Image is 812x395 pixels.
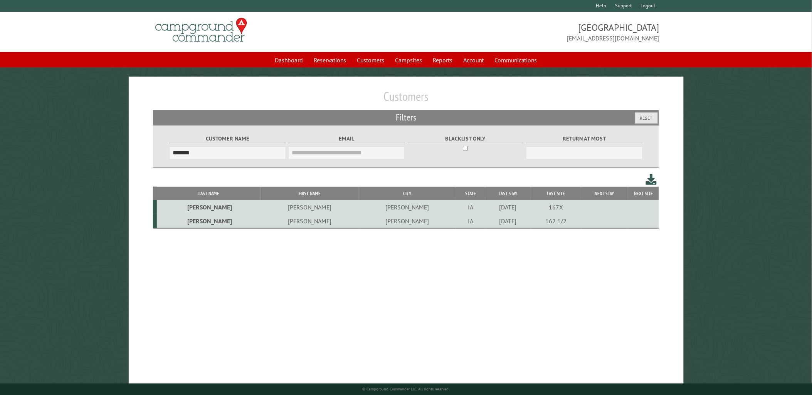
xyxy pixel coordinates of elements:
[490,53,542,67] a: Communications
[581,187,628,200] th: Next Stay
[456,200,486,214] td: IA
[358,214,456,228] td: [PERSON_NAME]
[352,53,389,67] a: Customers
[157,187,261,200] th: Last Name
[309,53,351,67] a: Reservations
[531,187,581,200] th: Last Site
[261,214,358,228] td: [PERSON_NAME]
[390,53,427,67] a: Campsites
[157,214,261,228] td: [PERSON_NAME]
[485,187,531,200] th: Last Stay
[526,134,642,143] label: Return at most
[456,187,486,200] th: State
[157,200,261,214] td: [PERSON_NAME]
[153,89,659,110] h1: Customers
[456,214,486,228] td: IA
[459,53,488,67] a: Account
[487,217,530,225] div: [DATE]
[363,387,450,392] small: © Campground Commander LLC. All rights reserved.
[531,200,581,214] td: 167X
[628,187,659,200] th: Next Site
[406,21,659,43] span: [GEOGRAPHIC_DATA] [EMAIL_ADDRESS][DOMAIN_NAME]
[635,112,658,124] button: Reset
[261,187,358,200] th: First Name
[646,172,657,187] a: Download this customer list (.csv)
[153,110,659,125] h2: Filters
[358,187,456,200] th: City
[270,53,308,67] a: Dashboard
[153,15,249,45] img: Campground Commander
[407,134,524,143] label: Blacklist only
[169,134,286,143] label: Customer Name
[531,214,581,228] td: 162 1/2
[288,134,405,143] label: Email
[358,200,456,214] td: [PERSON_NAME]
[428,53,457,67] a: Reports
[487,203,530,211] div: [DATE]
[261,200,358,214] td: [PERSON_NAME]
